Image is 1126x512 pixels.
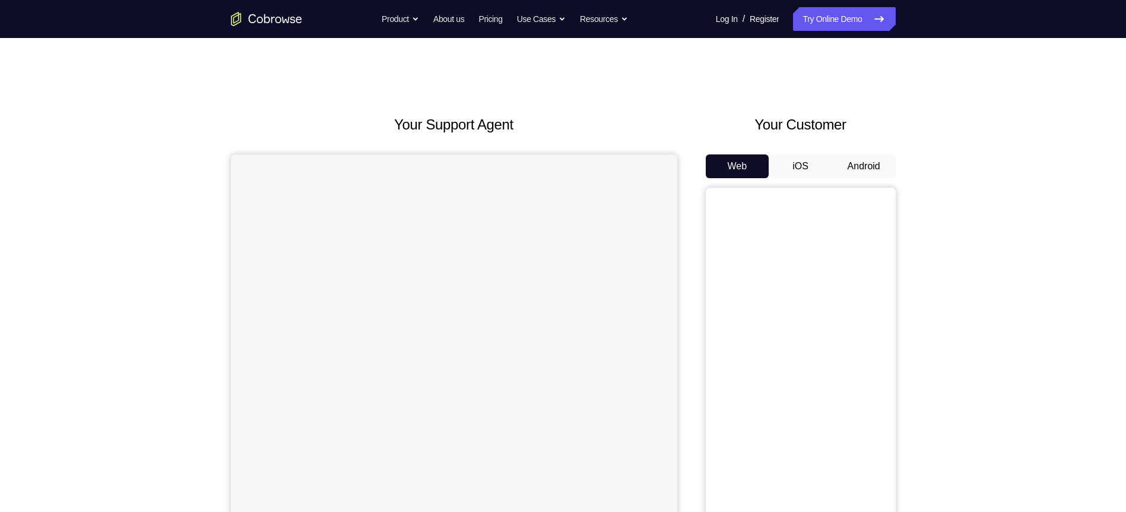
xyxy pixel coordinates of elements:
a: Pricing [478,7,502,31]
a: Log In [716,7,738,31]
button: Web [706,154,769,178]
button: iOS [769,154,832,178]
h2: Your Support Agent [231,114,677,135]
a: Go to the home page [231,12,302,26]
button: Use Cases [517,7,566,31]
a: Register [750,7,779,31]
button: Resources [580,7,628,31]
span: / [743,12,745,26]
a: About us [433,7,464,31]
a: Try Online Demo [793,7,895,31]
h2: Your Customer [706,114,896,135]
button: Android [832,154,896,178]
button: Product [382,7,419,31]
